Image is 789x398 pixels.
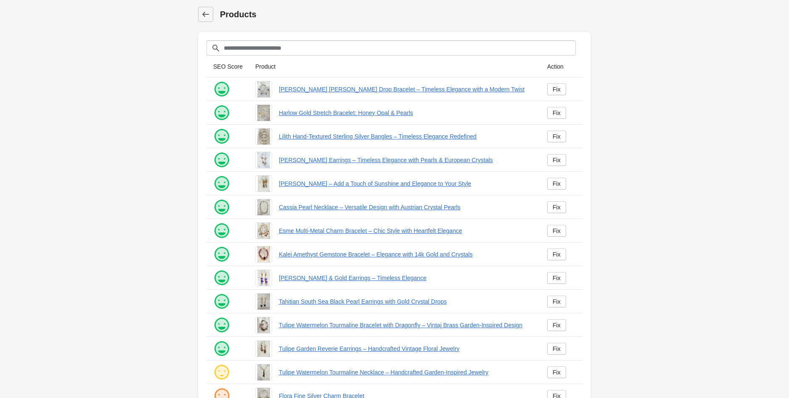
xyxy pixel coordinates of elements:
a: Tahitian South Sea Black Pearl Earrings with Gold Crystal Drops [279,297,534,306]
a: [PERSON_NAME] – Add a Touch of Sunshine and Elegance to Your Style [279,179,534,188]
a: Fix [547,248,566,260]
a: Cassia Pearl Necklace – Versatile Design with Austrian Crystal Pearls [279,203,534,211]
div: Fix [553,227,561,234]
h1: Products [220,8,591,20]
th: SEO Score [207,56,249,77]
th: Product [249,56,540,77]
div: Fix [553,157,561,163]
a: Fix [547,201,566,213]
a: Fix [547,131,566,142]
a: [PERSON_NAME] [PERSON_NAME] Drop Bracelet – Timeless Elegance with a Modern Twist [279,85,534,93]
div: Fix [553,298,561,305]
a: Fix [547,272,566,284]
img: happy.png [213,81,230,98]
a: Fix [547,225,566,237]
a: Fix [547,366,566,378]
img: ok.png [213,364,230,381]
img: happy.png [213,270,230,286]
img: happy.png [213,104,230,121]
img: happy.png [213,317,230,334]
a: Lilith Hand-Textured Sterling Silver Bangles – Timeless Elegance Redefined [279,132,534,141]
div: Fix [553,133,561,140]
a: Tulipe Watermelon Tourmaline Bracelet with Dragonfly – Vintaj Brass Garden-Inspired Design [279,321,534,329]
div: Fix [553,275,561,281]
a: [PERSON_NAME] & Gold Earrings – Timeless Elegance [279,274,534,282]
img: happy.png [213,293,230,310]
img: happy.png [213,340,230,357]
div: Fix [553,204,561,211]
img: happy.png [213,175,230,192]
img: happy.png [213,128,230,145]
div: Fix [553,369,561,376]
a: Fix [547,178,566,190]
img: happy.png [213,152,230,168]
img: happy.png [213,222,230,239]
a: Tulipe Watermelon Tourmaline Necklace – Handcrafted Garden-Inspired Jewelry [279,368,534,377]
div: Fix [553,251,561,258]
a: [PERSON_NAME] Earrings – Timeless Elegance with Pearls & European Crystals [279,156,534,164]
a: Esme Multi-Metal Charm Bracelet – Chic Style with Heartfelt Elegance [279,227,534,235]
div: Fix [553,86,561,93]
div: Fix [553,180,561,187]
a: Fix [547,83,566,95]
div: Fix [553,110,561,116]
th: Action [540,56,582,77]
a: Fix [547,319,566,331]
div: Fix [553,322,561,329]
a: Kalei Amethyst Gemstone Bracelet – Elegance with 14k Gold and Crystals [279,250,534,259]
img: happy.png [213,246,230,263]
a: Fix [547,343,566,355]
a: Fix [547,107,566,119]
img: happy.png [213,199,230,216]
div: Fix [553,345,561,352]
a: Harlow Gold Stretch Bracelet: Honey Opal & Pearls [279,109,534,117]
a: Tulipe Garden Reverie Earrings – Handcrafted Vintage Floral Jewelry [279,345,534,353]
a: Fix [547,296,566,307]
a: Fix [547,154,566,166]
